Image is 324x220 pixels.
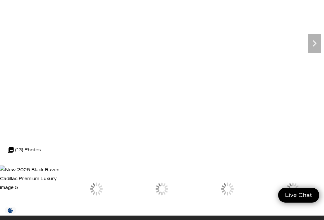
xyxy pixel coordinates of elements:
[3,207,18,214] section: Click to Open Cookie Consent Modal
[3,207,18,214] img: Opt-Out Icon
[308,34,321,53] div: Next
[278,188,319,203] a: Live Chat
[5,142,44,158] div: (13) Photos
[282,192,315,199] span: Live Chat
